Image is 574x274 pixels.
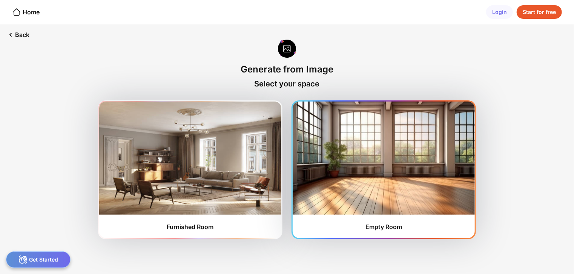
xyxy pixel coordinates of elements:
[12,8,40,17] div: Home
[241,64,333,75] div: Generate from Image
[293,102,475,215] img: furnishedRoom2.jpg
[517,5,562,19] div: Start for free
[255,79,320,88] div: Select your space
[486,5,513,19] div: Login
[365,223,402,231] div: Empty Room
[99,102,281,215] img: furnishedRoom1.jpg
[6,251,71,268] div: Get Started
[167,223,214,231] div: Furnished Room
